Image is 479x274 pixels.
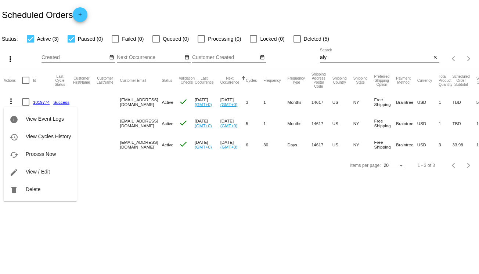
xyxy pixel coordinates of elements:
mat-icon: info [10,115,18,124]
span: View Event Logs [26,116,64,122]
span: Process Now [26,151,56,157]
mat-icon: edit [10,168,18,177]
mat-icon: delete [10,186,18,194]
span: View Cycles History [26,134,71,139]
mat-icon: history [10,133,18,142]
mat-icon: cached [10,150,18,159]
span: View / Edit [26,169,50,175]
span: Delete [26,186,40,192]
